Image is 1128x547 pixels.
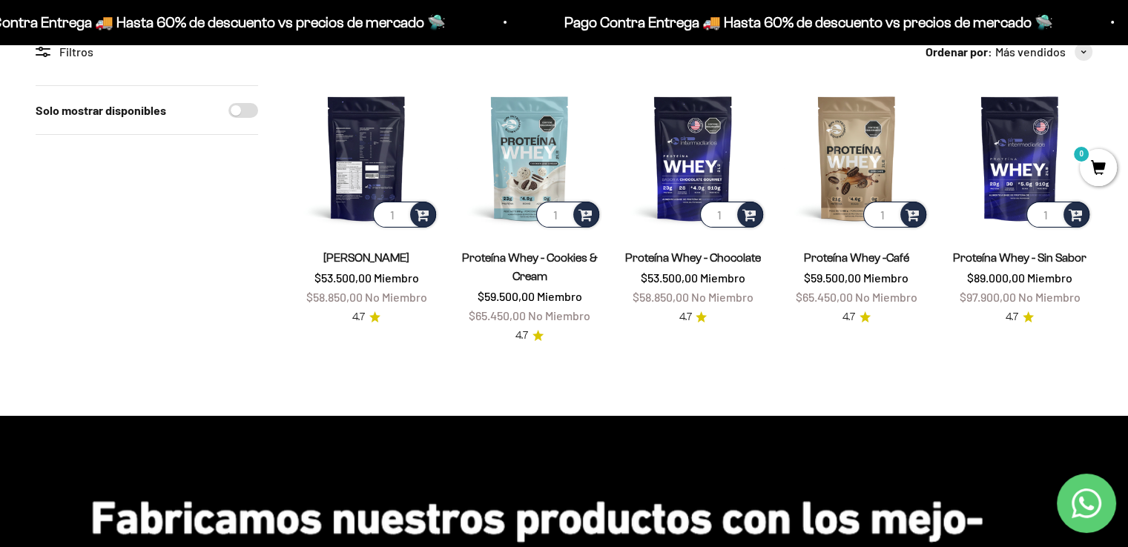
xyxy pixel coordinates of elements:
span: $65.450,00 [469,308,526,322]
a: 4.74.7 de 5.0 estrellas [515,328,544,344]
label: Solo mostrar disponibles [36,101,166,120]
span: $58.850,00 [633,290,689,304]
span: Miembro [1027,271,1072,285]
span: $59.500,00 [478,289,535,303]
span: 4.7 [842,309,855,325]
span: Miembro [374,271,419,285]
span: Ordenar por: [926,42,992,62]
a: 0 [1080,161,1117,177]
mark: 0 [1072,145,1090,163]
p: Pago Contra Entrega 🚚 Hasta 60% de descuento vs precios de mercado 🛸 [563,10,1052,34]
a: Proteína Whey - Chocolate [625,251,761,264]
span: No Miembro [691,290,753,304]
span: $53.500,00 [641,271,698,285]
a: 4.74.7 de 5.0 estrellas [1006,309,1034,325]
span: 4.7 [515,328,528,344]
span: 4.7 [352,309,365,325]
span: Miembro [537,289,582,303]
span: No Miembro [528,308,590,322]
span: Miembro [863,271,908,285]
span: $65.450,00 [796,290,853,304]
a: Proteína Whey -Café [804,251,909,264]
span: Más vendidos [995,42,1066,62]
img: Proteína Whey - Vainilla [294,85,439,231]
a: Proteína Whey - Sin Sabor [953,251,1086,264]
a: 4.74.7 de 5.0 estrellas [679,309,707,325]
a: [PERSON_NAME] [323,251,409,264]
a: Proteína Whey - Cookies & Cream [462,251,598,282]
span: $53.500,00 [314,271,372,285]
span: No Miembro [365,290,427,304]
span: Miembro [700,271,745,285]
span: $58.850,00 [306,290,363,304]
span: 4.7 [1006,309,1018,325]
span: No Miembro [855,290,917,304]
span: No Miembro [1017,290,1080,304]
span: $59.500,00 [804,271,861,285]
span: $97.900,00 [959,290,1015,304]
a: 4.74.7 de 5.0 estrellas [352,309,380,325]
a: 4.74.7 de 5.0 estrellas [842,309,871,325]
span: $89.000,00 [967,271,1025,285]
span: 4.7 [679,309,691,325]
div: Filtros [36,42,258,62]
button: Más vendidos [995,42,1092,62]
